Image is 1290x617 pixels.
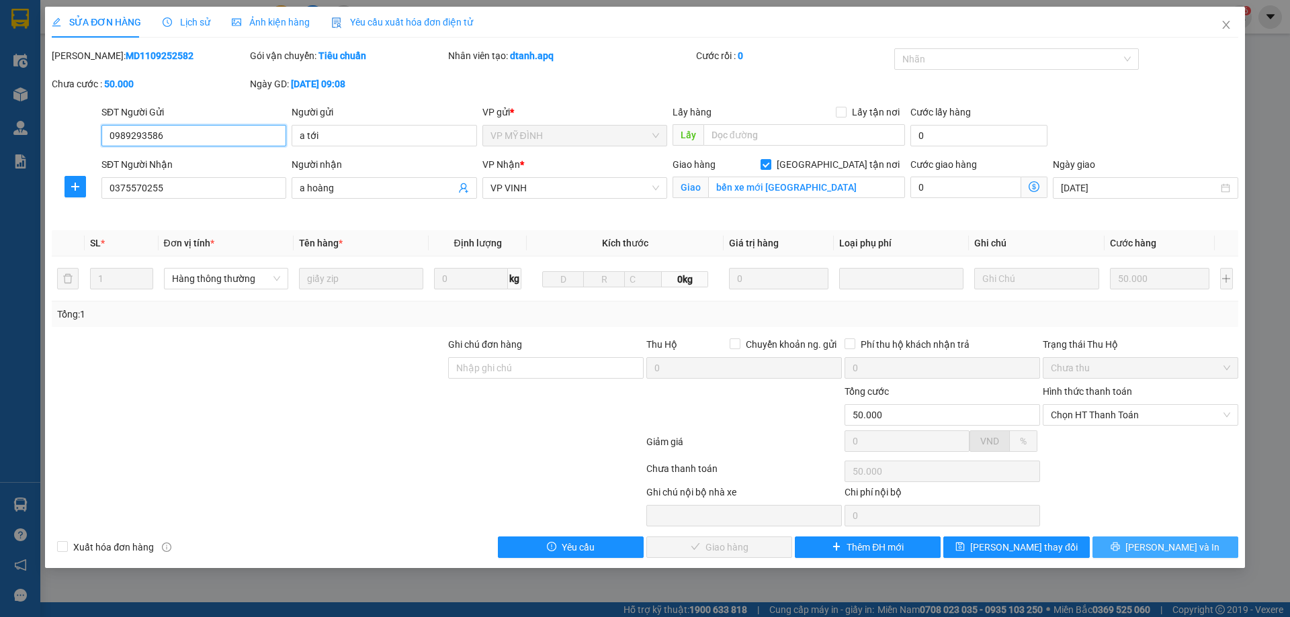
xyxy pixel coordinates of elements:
[673,107,712,117] span: Lấy hàng
[163,17,172,27] span: clock-circle
[708,177,905,198] input: Giao tận nơi
[52,48,247,63] div: [PERSON_NAME]:
[1051,358,1230,378] span: Chưa thu
[490,178,659,198] span: VP VINH
[299,238,343,248] span: Tên hàng
[299,268,423,289] input: VD: Bàn, Ghế
[740,337,842,352] span: Chuyển khoản ng. gửi
[1029,181,1039,192] span: dollar-circle
[1221,19,1232,30] span: close
[1110,268,1210,289] input: 0
[673,159,716,170] span: Giao hàng
[65,181,85,192] span: plus
[845,386,889,397] span: Tổng cước
[847,105,905,120] span: Lấy tận nơi
[1043,337,1238,352] div: Trạng thái Thu Hộ
[624,271,662,287] input: C
[454,238,501,248] span: Định lượng
[646,339,677,350] span: Thu Hộ
[832,542,841,553] span: plus
[943,536,1089,558] button: save[PERSON_NAME] thay đổi
[562,540,595,555] span: Yêu cầu
[250,77,445,91] div: Ngày GD:
[795,536,941,558] button: plusThêm ĐH mới
[847,540,904,555] span: Thêm ĐH mới
[126,50,193,61] b: MD1109252582
[1110,238,1156,248] span: Cước hàng
[448,357,644,379] input: Ghi chú đơn hàng
[771,157,905,172] span: [GEOGRAPHIC_DATA] tận nơi
[703,124,905,146] input: Dọc đường
[910,159,977,170] label: Cước giao hàng
[482,105,667,120] div: VP gửi
[974,268,1099,289] input: Ghi Chú
[910,177,1021,198] input: Cước giao hàng
[845,485,1040,505] div: Chi phí nội bộ
[645,461,843,485] div: Chưa thanh toán
[318,50,366,61] b: Tiêu chuẩn
[1111,542,1120,553] span: printer
[910,107,971,117] label: Cước lấy hàng
[52,77,247,91] div: Chưa cước :
[490,126,659,146] span: VP MỸ ĐÌNH
[57,268,79,289] button: delete
[510,50,554,61] b: dtanh.apq
[673,124,703,146] span: Lấy
[542,271,584,287] input: D
[1053,159,1095,170] label: Ngày giao
[163,17,210,28] span: Lịch sử
[980,436,999,446] span: VND
[68,540,159,555] span: Xuất hóa đơn hàng
[101,105,286,120] div: SĐT Người Gửi
[970,540,1078,555] span: [PERSON_NAME] thay đổi
[90,238,101,248] span: SL
[662,271,707,287] span: 0kg
[645,434,843,458] div: Giảm giá
[101,157,286,172] div: SĐT Người Nhận
[64,176,86,197] button: plus
[52,17,61,27] span: edit
[602,238,648,248] span: Kích thước
[448,48,693,63] div: Nhân viên tạo:
[291,79,345,89] b: [DATE] 09:08
[52,17,141,28] span: SỬA ĐƠN HÀNG
[646,536,792,558] button: checkGiao hàng
[458,183,469,193] span: user-add
[164,238,214,248] span: Đơn vị tính
[1092,536,1238,558] button: printer[PERSON_NAME] và In
[1061,181,1217,195] input: Ngày giao
[331,17,342,28] img: icon
[955,542,965,553] span: save
[104,79,134,89] b: 50.000
[910,125,1047,146] input: Cước lấy hàng
[508,268,521,289] span: kg
[1051,405,1230,425] span: Chọn HT Thanh Toán
[547,542,556,553] span: exclamation-circle
[232,17,241,27] span: picture
[738,50,743,61] b: 0
[1125,540,1219,555] span: [PERSON_NAME] và In
[1020,436,1027,446] span: %
[855,337,975,352] span: Phí thu hộ khách nhận trả
[969,230,1104,256] th: Ghi chú
[1220,268,1233,289] button: plus
[673,177,708,198] span: Giao
[1207,7,1245,44] button: Close
[498,536,644,558] button: exclamation-circleYêu cầu
[57,307,498,322] div: Tổng: 1
[696,48,892,63] div: Cước rồi :
[834,230,969,256] th: Loại phụ phí
[482,159,520,170] span: VP Nhận
[729,268,829,289] input: 0
[729,238,779,248] span: Giá trị hàng
[331,17,473,28] span: Yêu cầu xuất hóa đơn điện tử
[583,271,625,287] input: R
[646,485,842,505] div: Ghi chú nội bộ nhà xe
[292,157,476,172] div: Người nhận
[292,105,476,120] div: Người gửi
[1043,386,1132,397] label: Hình thức thanh toán
[172,269,280,289] span: Hàng thông thường
[232,17,310,28] span: Ảnh kiện hàng
[448,339,522,350] label: Ghi chú đơn hàng
[162,542,171,552] span: info-circle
